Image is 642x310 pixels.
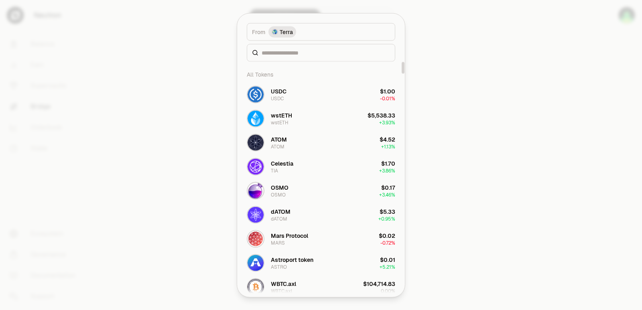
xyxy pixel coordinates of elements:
span: + 0.95% [378,215,395,222]
img: TIA Logo [248,158,264,174]
img: dATOM Logo [248,207,264,223]
div: $5.33 [380,207,395,215]
div: OSMO [271,183,288,191]
button: ATOM LogoATOMATOM$4.52+1.13% [242,130,400,154]
span: 0.00% [381,288,395,294]
div: ASTRO [271,263,287,270]
div: dATOM [271,207,291,215]
button: USDC LogoUSDCUSDC$1.00-0.01% [242,82,400,106]
div: Mars Protocol [271,231,308,239]
div: $1.00 [380,87,395,95]
span: + 3.93% [379,119,395,126]
div: OSMO [271,191,286,198]
div: ATOM [271,135,287,143]
div: $1.70 [381,159,395,167]
button: TIA LogoCelestiaTIA$1.70+3.86% [242,154,400,178]
div: USDC [271,95,284,101]
img: wstETH Logo [248,110,264,126]
div: USDC [271,87,286,95]
img: Terra Logo [272,28,278,35]
img: MARS Logo [248,231,264,247]
span: + 1.13% [381,143,395,150]
span: + 3.46% [379,191,395,198]
button: OSMO LogoOSMOOSMO$0.17+3.46% [242,178,400,203]
img: ATOM Logo [248,134,264,150]
span: -0.72% [380,239,395,246]
span: + 5.21% [380,263,395,270]
button: wstETH LogowstETHwstETH$5,538.33+3.93% [242,106,400,130]
div: dATOM [271,215,287,222]
img: OSMO Logo [248,182,264,199]
div: WBTC.axl [271,288,292,294]
div: $0.01 [380,255,395,263]
div: WBTC.axl [271,280,296,288]
div: wstETH [271,111,292,119]
span: Terra [280,28,293,36]
span: -0.01% [380,95,395,101]
span: + 3.86% [379,167,395,174]
div: Astroport token [271,255,313,263]
button: dATOM LogodATOMdATOM$5.33+0.95% [242,203,400,227]
img: WBTC.axl Logo [248,279,264,295]
div: MARS [271,239,285,246]
div: All Tokens [242,66,400,82]
div: $0.17 [381,183,395,191]
button: FromTerra LogoTerra [247,23,395,41]
img: USDC Logo [248,86,264,102]
div: $104,714.83 [363,280,395,288]
img: ASTRO Logo [248,255,264,271]
button: WBTC.axl LogoWBTC.axlWBTC.axl$104,714.830.00% [242,275,400,299]
div: $0.02 [379,231,395,239]
span: From [252,28,265,36]
div: TIA [271,167,278,174]
button: MARS LogoMars ProtocolMARS$0.02-0.72% [242,227,400,251]
button: ASTRO LogoAstroport tokenASTRO$0.01+5.21% [242,251,400,275]
div: wstETH [271,119,288,126]
div: Celestia [271,159,293,167]
div: $4.52 [380,135,395,143]
div: ATOM [271,143,284,150]
div: $5,538.33 [368,111,395,119]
